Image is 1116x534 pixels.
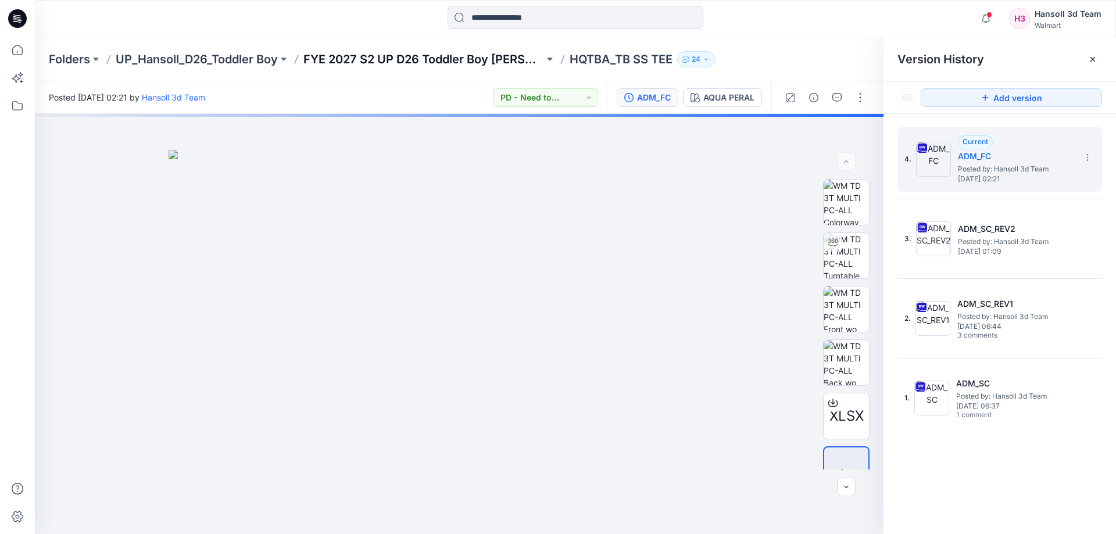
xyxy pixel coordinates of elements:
[916,142,951,177] img: ADM_FC
[914,381,949,415] img: ADM_SC
[1035,7,1101,21] div: Hansoll 3d Team
[904,393,910,403] span: 1.
[703,91,754,104] div: AQUA PERAL
[915,301,950,336] img: ADM_SC_REV1
[142,92,205,102] a: Hansoll 3d Team
[897,52,984,66] span: Version History
[824,340,869,385] img: WM TD 3T MULTI PC-ALL Back wo Avatar
[957,297,1074,311] h5: ADM_SC_REV1
[824,233,869,278] img: WM TD 3T MULTI PC-ALL Turntable with Avatar
[921,88,1102,107] button: Add version
[683,88,762,107] button: AQUA PERAL
[956,402,1072,410] span: [DATE] 06:37
[957,322,1074,331] span: [DATE] 06:44
[1035,21,1101,30] div: Walmart
[617,88,678,107] button: ADM_FC
[303,51,544,67] a: FYE 2027 S2 UP D26 Toddler Boy [PERSON_NAME]
[824,180,869,225] img: WM TD 3T MULTI PC-ALL Colorway wo Avatar
[829,406,864,427] span: XLSX
[916,221,951,256] img: ADM_SC_REV2
[904,154,911,164] span: 4.
[958,149,1074,163] h5: ADM_FC
[116,51,278,67] a: UP_Hansoll_D26_Toddler Boy
[637,91,671,104] div: ADM_FC
[958,236,1074,248] span: Posted by: Hansoll 3d Team
[824,286,869,332] img: WM TD 3T MULTI PC-ALL Front wo Avatar
[957,311,1074,322] span: Posted by: Hansoll 3d Team
[904,234,911,244] span: 3.
[957,331,1039,341] span: 3 comments
[897,88,916,107] button: Show Hidden Versions
[570,51,673,67] p: HQTBA_TB SS TEE
[956,390,1072,402] span: Posted by: Hansoll 3d Team
[692,53,700,66] p: 24
[677,51,715,67] button: 24
[1088,55,1097,64] button: Close
[963,137,988,146] span: Current
[49,51,90,67] a: Folders
[1009,8,1030,29] div: H3
[958,175,1074,183] span: [DATE] 02:21
[956,377,1072,390] h5: ADM_SC
[904,313,911,324] span: 2.
[49,91,205,103] span: Posted [DATE] 02:21 by
[958,163,1074,175] span: Posted by: Hansoll 3d Team
[958,222,1074,236] h5: ADM_SC_REV2
[804,88,823,107] button: Details
[958,248,1074,256] span: [DATE] 01:09
[956,411,1038,420] span: 1 comment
